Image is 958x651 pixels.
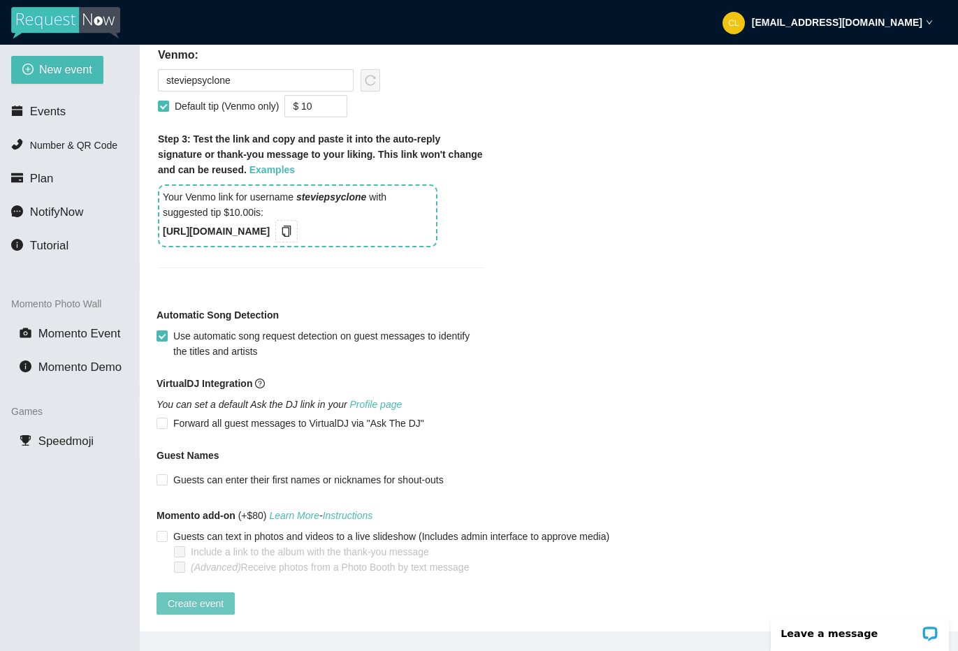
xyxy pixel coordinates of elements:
[169,98,284,114] span: Default tip (Venmo only)
[30,105,66,118] span: Events
[168,596,224,611] span: Create event
[38,327,121,340] span: Momento Event
[163,226,270,237] b: [URL][DOMAIN_NAME]
[38,434,94,448] span: Speedmoji
[39,61,92,78] span: New event
[157,307,279,323] b: Automatic Song Detection
[11,205,23,217] span: message
[762,607,958,651] iframe: LiveChat chat widget
[323,510,373,521] a: Instructions
[249,164,295,175] a: Examples
[269,510,319,521] a: Learn More
[275,220,298,242] button: copy
[296,191,366,203] i: steviepsyclone
[191,562,241,573] i: (Advanced)
[255,379,265,388] span: question-circle
[11,239,23,251] span: info-circle
[723,12,745,34] img: 71fd231b459e46701a55cef29275c810
[158,184,437,247] div: Your Venmo link for username with suggested tip $10.00 is:
[158,47,380,64] h5: Venmo:
[157,450,219,461] b: Guest Names
[20,360,31,372] span: info-circle
[20,327,31,339] span: camera
[20,434,31,446] span: trophy
[168,416,430,431] span: Forward all guest messages to VirtualDJ via "Ask The DJ"
[350,399,402,410] a: Profile page
[157,399,402,410] i: You can set a default Ask the DJ link in your
[157,510,235,521] b: Momento add-on
[11,7,120,39] img: RequestNow
[30,239,68,252] span: Tutorial
[158,133,483,175] b: Step 3: Test the link and copy and paste it into the auto-reply signature or thank-you message to...
[157,378,252,389] b: VirtualDJ Integration
[185,544,435,559] span: Include a link to the album with the thank-you message
[269,510,372,521] i: -
[168,529,615,544] span: Guests can text in photos and videos to a live slideshow (Includes admin interface to approve media)
[752,17,922,28] strong: [EMAIL_ADDRESS][DOMAIN_NAME]
[279,226,294,237] span: copy
[361,69,380,92] button: reload
[168,472,449,488] span: Guests can enter their first names or nicknames for shout-outs
[11,172,23,184] span: credit-card
[185,559,474,575] span: Receive photos from a Photo Booth by text message
[30,140,117,151] span: Number & QR Code
[38,360,122,374] span: Momento Demo
[30,205,83,219] span: NotifyNow
[11,56,103,84] button: plus-circleNew event
[158,69,354,92] input: Venmo username (without the @)
[157,592,235,615] button: Create event
[926,19,933,26] span: down
[11,138,23,150] span: phone
[30,172,54,185] span: Plan
[157,508,372,523] span: (+$80)
[168,328,484,359] span: Use automatic song request detection on guest messages to identify the titles and artists
[11,105,23,117] span: calendar
[22,64,34,77] span: plus-circle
